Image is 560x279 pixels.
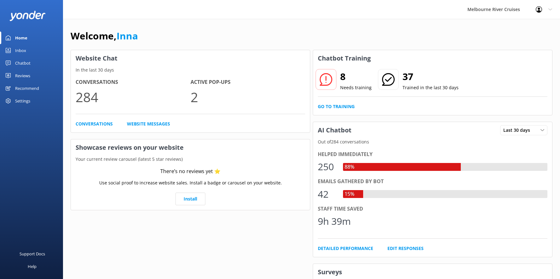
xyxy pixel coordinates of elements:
[343,190,356,198] div: 15%
[318,177,547,186] div: Emails gathered by bot
[340,69,372,84] h2: 8
[76,86,191,108] p: 284
[340,84,372,91] p: Needs training
[318,159,337,174] div: 250
[313,122,356,138] h3: AI Chatbot
[76,120,113,127] a: Conversations
[313,50,375,67] h3: Chatbot Training
[387,245,424,252] a: Edit Responses
[191,78,306,86] h4: Active Pop-ups
[71,28,138,44] h1: Welcome,
[191,86,306,108] p: 2
[318,103,355,110] a: Go to Training
[117,29,138,42] a: Inna
[318,214,351,229] div: 9h 39m
[318,150,547,159] div: Helped immediately
[313,138,552,145] p: Out of 284 conversations
[318,205,547,213] div: Staff time saved
[15,44,26,57] div: Inbox
[99,179,282,186] p: Use social proof to increase website sales. Install a badge or carousel on your website.
[15,82,39,95] div: Recommend
[127,120,170,127] a: Website Messages
[28,260,37,273] div: Help
[9,11,46,21] img: yonder-white-logo.png
[71,67,310,73] p: In the last 30 days
[15,57,31,69] div: Chatbot
[15,32,27,44] div: Home
[318,187,337,202] div: 42
[71,139,310,156] h3: Showcase reviews on your website
[503,127,534,134] span: Last 30 days
[343,163,356,171] div: 88%
[318,245,373,252] a: Detailed Performance
[403,84,459,91] p: Trained in the last 30 days
[160,167,220,176] div: There’s no reviews yet ⭐
[71,156,310,163] p: Your current review carousel (latest 5 star reviews)
[175,193,205,205] a: Install
[76,78,191,86] h4: Conversations
[20,247,45,260] div: Support Docs
[15,95,30,107] div: Settings
[403,69,459,84] h2: 37
[15,69,30,82] div: Reviews
[71,50,310,67] h3: Website Chat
